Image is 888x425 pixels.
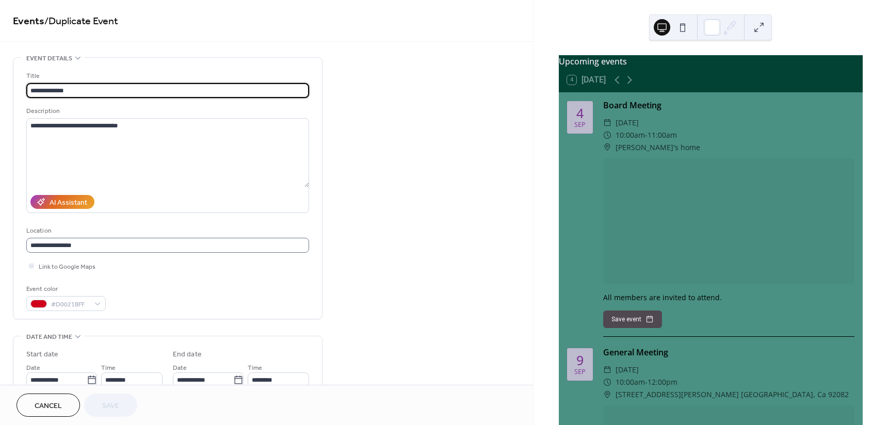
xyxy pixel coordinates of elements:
[603,292,854,303] div: All members are invited to attend.
[44,11,118,31] span: / Duplicate Event
[616,117,639,129] span: [DATE]
[35,401,62,412] span: Cancel
[576,354,584,367] div: 9
[576,107,584,120] div: 4
[616,141,700,154] span: [PERSON_NAME]'s home
[26,71,307,81] div: Title
[39,261,95,272] span: Link to Google Maps
[603,99,854,111] div: Board Meeting
[616,129,645,141] span: 10:00am
[603,388,611,401] div: ​
[26,106,307,117] div: Description
[574,122,586,128] div: Sep
[645,376,648,388] span: -
[17,394,80,417] button: Cancel
[173,349,202,360] div: End date
[616,388,849,401] span: [STREET_ADDRESS][PERSON_NAME] [GEOGRAPHIC_DATA], Ca 92082
[645,129,648,141] span: -
[248,363,262,373] span: Time
[603,141,611,154] div: ​
[26,363,40,373] span: Date
[603,376,611,388] div: ​
[26,349,58,360] div: Start date
[13,11,44,31] a: Events
[603,310,662,328] button: Save event
[574,369,586,375] div: Sep
[173,363,187,373] span: Date
[603,117,611,129] div: ​
[559,55,863,68] div: Upcoming events
[648,376,677,388] span: 12:00pm
[50,198,87,208] div: AI Assistant
[26,332,72,342] span: Date and time
[616,376,645,388] span: 10:00am
[648,129,677,141] span: 11:00am
[30,195,94,209] button: AI Assistant
[603,129,611,141] div: ​
[51,299,89,310] span: #D0021BFF
[603,346,854,358] div: General Meeting
[26,53,72,64] span: Event details
[26,284,104,295] div: Event color
[616,364,639,376] span: [DATE]
[603,364,611,376] div: ​
[26,225,307,236] div: Location
[101,363,116,373] span: Time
